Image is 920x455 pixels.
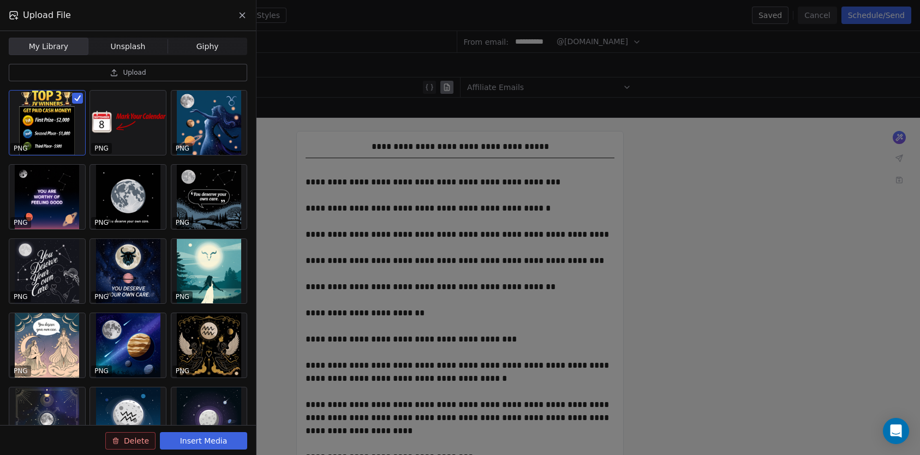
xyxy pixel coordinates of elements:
[883,418,909,444] div: Open Intercom Messenger
[14,292,28,301] p: PNG
[94,144,109,153] p: PNG
[176,292,190,301] p: PNG
[94,367,109,375] p: PNG
[123,68,146,77] span: Upload
[176,367,190,375] p: PNG
[14,144,28,153] p: PNG
[160,432,247,450] button: Insert Media
[94,292,109,301] p: PNG
[176,218,190,227] p: PNG
[105,432,156,450] button: Delete
[9,64,247,81] button: Upload
[94,218,109,227] p: PNG
[23,9,71,22] span: Upload File
[196,41,219,52] span: Giphy
[111,41,146,52] span: Unsplash
[14,218,28,227] p: PNG
[176,144,190,153] p: PNG
[14,367,28,375] p: PNG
